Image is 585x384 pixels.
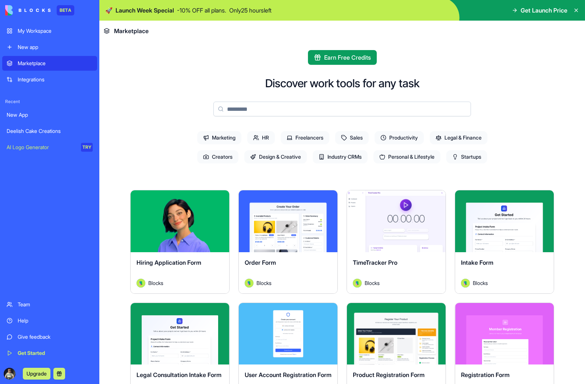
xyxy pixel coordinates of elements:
[2,124,97,138] a: Deelish Cake Creations
[136,279,145,288] img: Avatar
[197,131,241,144] span: Marketing
[136,259,201,266] span: Hiring Application Form
[2,297,97,312] a: Team
[5,5,74,15] a: BETA
[2,346,97,360] a: Get Started
[281,131,329,144] span: Freelancers
[148,279,163,287] span: Blocks
[2,313,97,328] a: Help
[461,259,493,266] span: Intake Form
[373,150,440,163] span: Personal & Lifestyle
[461,371,510,378] span: Registration Form
[5,5,51,15] img: logo
[375,131,424,144] span: Productivity
[353,259,397,266] span: TimeTracker Pro
[365,279,380,287] span: Blocks
[18,301,93,308] div: Team
[197,150,238,163] span: Creators
[7,111,93,119] div: New App
[430,131,487,144] span: Legal & Finance
[2,108,97,122] a: New App
[23,370,50,377] a: Upgrade
[57,5,74,15] div: BETA
[105,6,113,15] span: 🚀
[7,127,93,135] div: Deelish Cake Creations
[245,279,253,288] img: Avatar
[18,317,93,324] div: Help
[446,150,487,163] span: Startups
[347,190,446,294] a: TimeTracker ProAvatarBlocks
[2,56,97,71] a: Marketplace
[245,259,276,266] span: Order Form
[136,371,221,378] span: Legal Consultation Intake Form
[335,131,369,144] span: Sales
[18,76,93,83] div: Integrations
[244,150,307,163] span: Design & Creative
[313,150,368,163] span: Industry CRMs
[245,371,331,378] span: User Account Registration Form
[2,99,97,105] span: Recent
[7,144,76,151] div: AI Logo Generator
[4,368,15,380] img: ACg8ocJVEP1nDqxMatDtjXCupuMwW5TaZ37WCBxv71b8SlQ25gjS4jc=s96-c
[81,143,93,152] div: TRY
[2,24,97,38] a: My Workspace
[461,279,470,288] img: Avatar
[353,279,362,288] img: Avatar
[2,140,97,155] a: AI Logo GeneratorTRY
[521,6,567,15] span: Get Launch Price
[18,349,93,357] div: Get Started
[116,6,174,15] span: Launch Week Special
[2,330,97,344] a: Give feedback
[229,6,272,15] p: Only 25 hours left
[130,190,230,294] a: Hiring Application FormAvatarBlocks
[18,27,93,35] div: My Workspace
[353,371,425,378] span: Product Registration Form
[265,77,419,90] h2: Discover work tools for any task
[2,72,97,87] a: Integrations
[18,60,93,67] div: Marketplace
[18,333,93,341] div: Give feedback
[473,279,488,287] span: Blocks
[324,53,371,62] span: Earn Free Credits
[177,6,226,15] p: - 10 % OFF all plans.
[18,43,93,51] div: New app
[247,131,275,144] span: HR
[2,40,97,54] a: New app
[256,279,272,287] span: Blocks
[238,190,338,294] a: Order FormAvatarBlocks
[455,190,554,294] a: Intake FormAvatarBlocks
[23,368,50,380] button: Upgrade
[114,27,149,35] span: Marketplace
[308,50,377,65] button: Earn Free Credits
